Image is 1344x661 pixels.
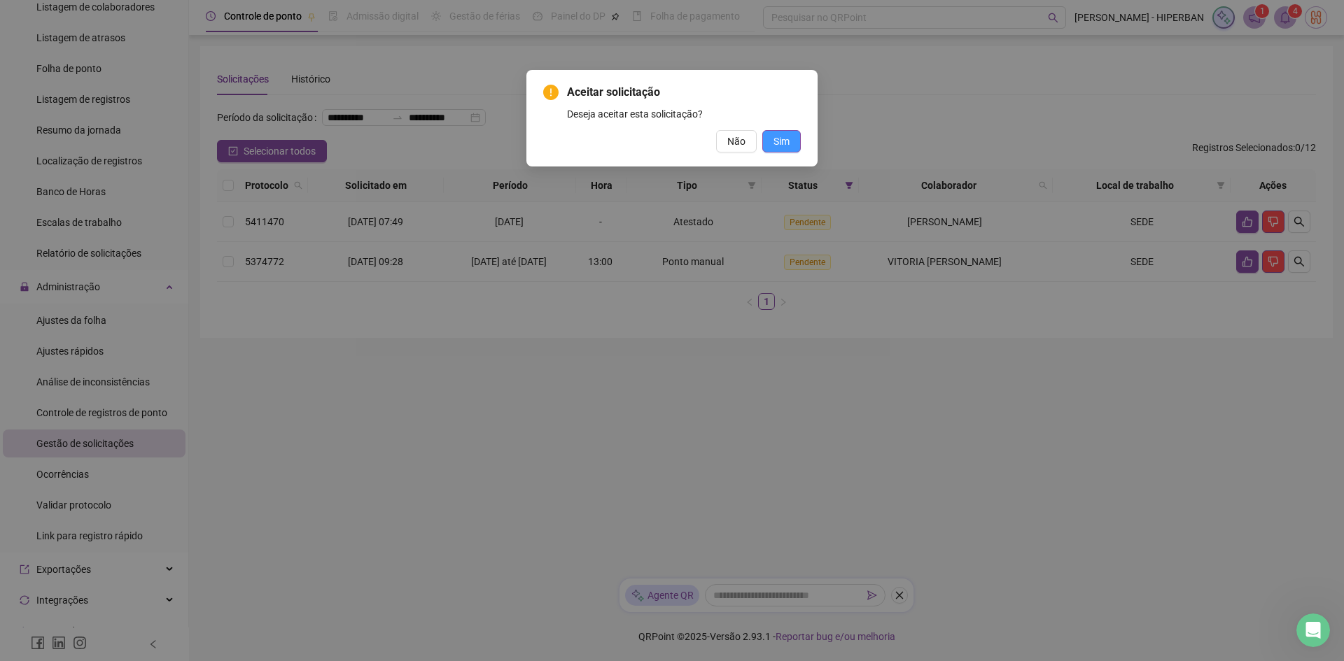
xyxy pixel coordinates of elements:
span: Aceitar solicitação [567,84,801,101]
span: Sim [773,134,790,149]
button: Sim [762,130,801,152]
span: exclamation-circle [543,85,559,100]
span: Não [727,134,745,149]
div: Deseja aceitar esta solicitação? [567,106,801,122]
button: Não [716,130,757,152]
iframe: Intercom live chat [1296,613,1330,647]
